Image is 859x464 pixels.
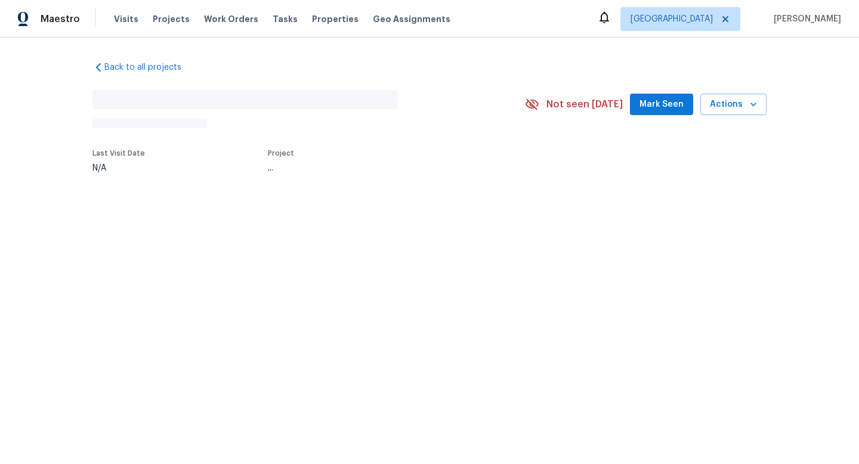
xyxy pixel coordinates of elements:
[268,150,294,157] span: Project
[373,13,450,25] span: Geo Assignments
[114,13,138,25] span: Visits
[41,13,80,25] span: Maestro
[268,164,497,172] div: ...
[769,13,841,25] span: [PERSON_NAME]
[92,164,145,172] div: N/A
[92,61,207,73] a: Back to all projects
[710,97,757,112] span: Actions
[639,97,684,112] span: Mark Seen
[92,150,145,157] span: Last Visit Date
[700,94,767,116] button: Actions
[204,13,258,25] span: Work Orders
[312,13,359,25] span: Properties
[631,13,713,25] span: [GEOGRAPHIC_DATA]
[630,94,693,116] button: Mark Seen
[546,98,623,110] span: Not seen [DATE]
[153,13,190,25] span: Projects
[273,15,298,23] span: Tasks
